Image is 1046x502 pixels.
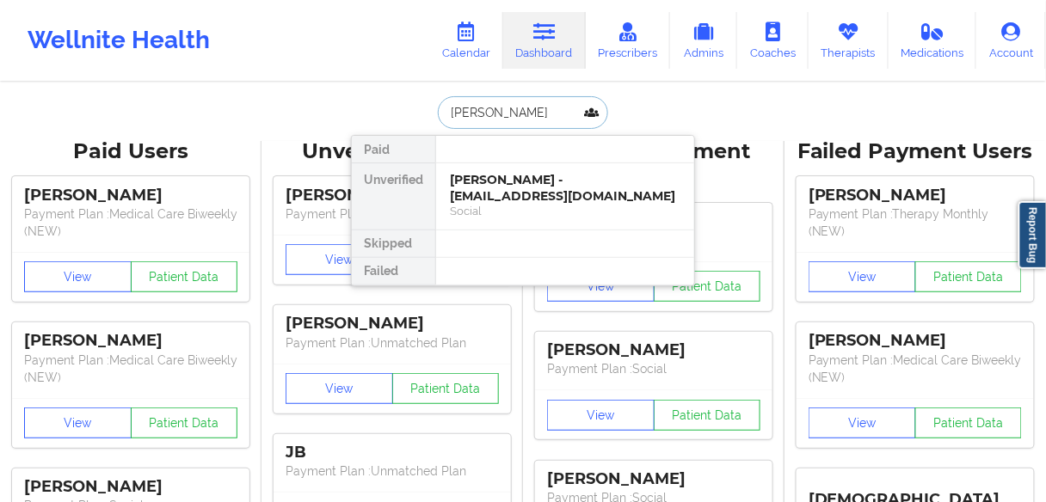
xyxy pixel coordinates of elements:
button: View [24,407,132,438]
p: Payment Plan : Unmatched Plan [286,334,499,352]
p: Payment Plan : Unmatched Plan [286,205,499,223]
div: Skipped [352,230,435,258]
div: [PERSON_NAME] [809,186,1022,205]
button: View [286,244,393,275]
a: Report Bug [1018,201,1046,269]
a: Prescribers [586,12,671,69]
div: [PERSON_NAME] [24,331,237,351]
button: View [286,373,393,404]
div: [PERSON_NAME] [809,331,1022,351]
button: Patient Data [131,261,238,292]
a: Medications [889,12,977,69]
div: [PERSON_NAME] [286,314,499,334]
div: Paid Users [12,138,249,165]
div: Unverified [352,163,435,230]
a: Calendar [429,12,503,69]
a: Coaches [737,12,809,69]
button: View [24,261,132,292]
div: Failed [352,258,435,285]
p: Payment Plan : Unmatched Plan [286,462,499,480]
div: Unverified Users [274,138,511,165]
button: Patient Data [654,271,761,302]
div: [PERSON_NAME] [547,469,760,489]
p: Payment Plan : Therapy Monthly (NEW) [809,205,1022,240]
p: Payment Plan : Medical Care Biweekly (NEW) [24,352,237,386]
button: View [809,407,916,438]
div: [PERSON_NAME] [24,477,237,497]
a: Dashboard [503,12,586,69]
p: Payment Plan : Medical Care Biweekly (NEW) [809,352,1022,386]
a: Therapists [809,12,889,69]
div: Paid [352,136,435,163]
button: Patient Data [915,261,1023,292]
button: Patient Data [392,373,500,404]
button: Patient Data [654,400,761,431]
a: Admins [670,12,737,69]
button: View [809,261,916,292]
div: Social [450,204,680,218]
button: View [547,271,655,302]
div: Failed Payment Users [797,138,1034,165]
div: [PERSON_NAME] [286,186,499,205]
div: JB [286,443,499,462]
a: Account [976,12,1046,69]
p: Payment Plan : Social [547,360,760,377]
p: Payment Plan : Medical Care Biweekly (NEW) [24,205,237,240]
button: View [547,400,655,431]
div: [PERSON_NAME] [24,186,237,205]
button: Patient Data [131,407,238,438]
div: [PERSON_NAME] [547,340,760,360]
button: Patient Data [915,407,1023,438]
div: [PERSON_NAME] - [EMAIL_ADDRESS][DOMAIN_NAME] [450,172,680,204]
